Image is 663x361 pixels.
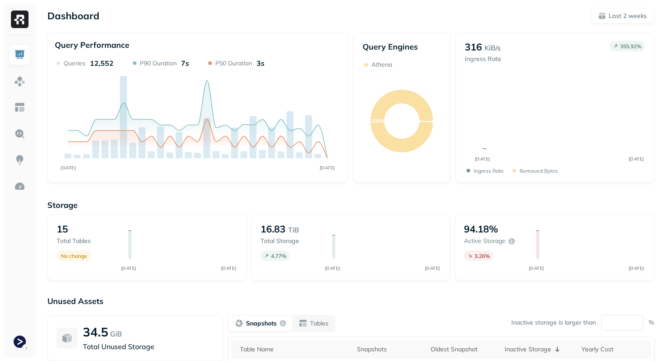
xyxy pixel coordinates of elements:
p: 15 [57,223,68,235]
p: Active storage [464,237,506,245]
p: Queries [64,59,86,68]
p: Total storage [260,237,324,245]
p: 12,552 [90,59,114,68]
p: TiB [288,225,299,235]
p: % [649,318,654,327]
p: 94.18% [464,223,498,235]
text: 100% [371,118,385,124]
p: Unused Assets [47,296,654,306]
img: Query Explorer [14,128,25,139]
div: Snapshots [357,345,422,354]
img: Assets [14,75,25,87]
tspan: [DATE] [325,265,340,271]
p: Ingress Rate [474,168,504,174]
img: Optimization [14,181,25,192]
p: 34.5 [83,324,108,340]
p: Dashboard [47,10,100,22]
div: Yearly Cost [581,345,647,354]
p: Removed bytes [520,168,558,174]
img: Ryft [11,11,29,28]
tspan: [DATE] [121,265,136,271]
p: 4.77 % [271,253,286,259]
p: Query Performance [55,40,129,50]
div: Table Name [240,345,348,354]
div: Oldest Snapshot [431,345,496,354]
img: Asset Explorer [14,102,25,113]
p: Athena [371,61,392,69]
tspan: [DATE] [425,265,440,271]
p: P50 Duration [215,59,252,68]
p: 7s [181,59,189,68]
tspan: [DATE] [61,165,76,171]
tspan: [DATE] [528,265,544,271]
p: Total tables [57,237,120,245]
tspan: [DATE] [628,265,644,271]
tspan: [DATE] [474,156,490,162]
p: No change [61,253,87,259]
tspan: [DATE] [628,156,644,162]
p: KiB/s [485,43,501,53]
p: GiB [110,329,122,339]
button: Last 2 weeks [591,8,654,24]
p: P90 Duration [140,59,177,68]
p: Tables [310,319,328,328]
p: Query Engines [363,42,441,52]
p: 3.26 % [474,253,490,259]
p: 355.92 % [620,43,642,50]
p: Last 2 weeks [609,12,647,20]
tspan: [DATE] [221,265,236,271]
p: 16.83 [260,223,285,235]
tspan: [DATE] [320,165,335,171]
p: Total Unused Storage [83,341,214,352]
p: Snapshots [246,319,277,328]
p: Inactive Storage [505,345,551,354]
p: 316 [465,41,482,53]
p: Inactive storage is larger than [511,318,596,327]
p: Ingress Rate [465,55,501,63]
img: Insights [14,154,25,166]
img: Dashboard [14,49,25,61]
p: Storage [47,200,654,210]
img: Terminal [14,336,26,348]
p: 3s [257,59,264,68]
